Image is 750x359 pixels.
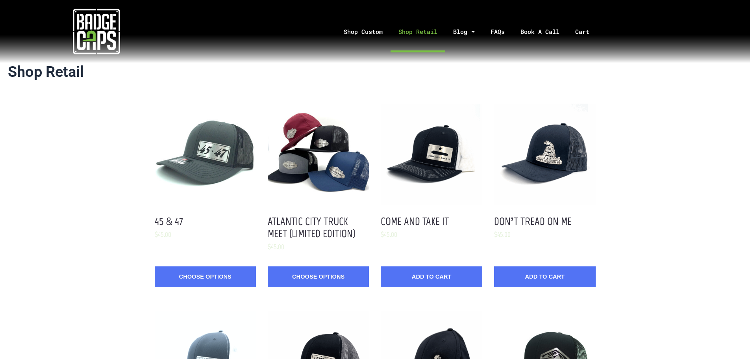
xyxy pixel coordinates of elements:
h1: Shop Retail [8,63,742,81]
a: Choose Options [155,266,256,287]
nav: Menu [193,11,750,52]
a: Atlantic City Truck Meet (Limited Edition) [268,215,355,240]
span: $45.00 [494,230,511,239]
a: FAQs [483,11,513,52]
a: Blog [445,11,483,52]
button: Add to Cart [494,266,595,287]
a: 45 & 47 [155,215,183,228]
a: Shop Retail [391,11,445,52]
span: $45.00 [381,230,397,239]
a: Shop Custom [336,11,391,52]
a: Cart [567,11,607,52]
img: badgecaps white logo with green acccent [73,8,120,55]
button: Atlantic City Truck Meet Hat Options [268,104,369,205]
a: Book A Call [513,11,567,52]
a: Don’t Tread on Me [494,215,572,228]
a: Choose Options [268,266,369,287]
span: $45.00 [155,230,171,239]
span: $45.00 [268,242,284,251]
a: Come and Take It [381,215,449,228]
button: Add to Cart [381,266,482,287]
